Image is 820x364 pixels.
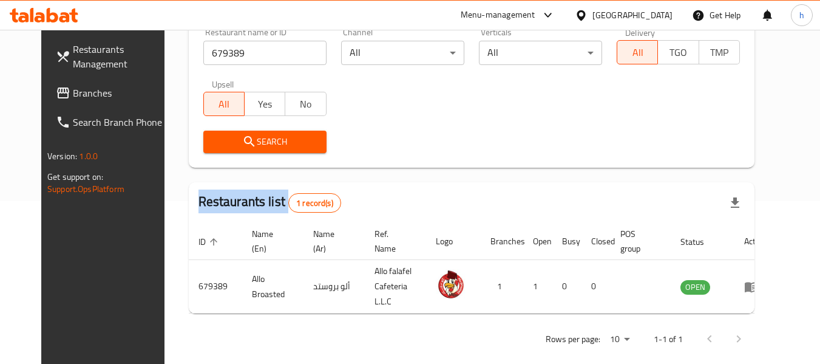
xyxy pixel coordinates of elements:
span: Restaurants Management [73,42,169,71]
span: Name (Ar) [313,227,350,256]
th: Open [523,223,552,260]
p: 1-1 of 1 [654,332,683,347]
span: 1.0.0 [79,148,98,164]
button: All [203,92,245,116]
span: Status [680,235,720,249]
td: 0 [581,260,611,314]
span: Ref. Name [374,227,412,256]
span: ID [198,235,222,249]
span: Branches [73,86,169,100]
th: Closed [581,223,611,260]
span: Search [213,134,317,149]
td: 1 [481,260,523,314]
a: Restaurants Management [46,35,178,78]
span: Yes [249,95,280,113]
a: Support.OpsPlatform [47,181,124,197]
div: Menu-management [461,8,535,22]
span: h [799,9,804,22]
div: All [341,41,464,65]
div: Menu [744,280,767,294]
button: All [617,40,658,64]
th: Branches [481,223,523,260]
span: OPEN [680,280,710,294]
th: Busy [552,223,581,260]
div: All [479,41,602,65]
label: Delivery [625,28,656,36]
td: 1 [523,260,552,314]
td: 679389 [189,260,242,314]
td: ألو بروستد [303,260,365,314]
button: Yes [244,92,285,116]
span: Version: [47,148,77,164]
span: 1 record(s) [289,197,341,209]
th: Logo [426,223,481,260]
span: POS group [620,227,656,256]
span: All [209,95,240,113]
button: No [285,92,326,116]
button: Search [203,131,327,153]
td: 0 [552,260,581,314]
a: Search Branch Phone [46,108,178,137]
table: enhanced table [189,223,776,314]
div: OPEN [680,280,710,295]
label: Upsell [212,80,234,88]
button: TGO [657,40,699,64]
a: Branches [46,78,178,108]
span: Name (En) [252,227,289,256]
td: Allo Broasted [242,260,303,314]
span: Search Branch Phone [73,115,169,129]
td: Allo falafel Cafeteria L.L.C [365,260,426,314]
span: No [290,95,321,113]
p: Rows per page: [546,332,600,347]
th: Action [734,223,776,260]
div: [GEOGRAPHIC_DATA] [592,9,673,22]
h2: Restaurants list [198,193,341,213]
span: All [622,44,653,61]
div: Export file [720,188,750,218]
span: TGO [663,44,694,61]
span: Get support on: [47,169,103,185]
button: TMP [699,40,740,64]
img: Allo Broasted [436,269,466,300]
span: TMP [704,44,735,61]
div: Rows per page: [605,331,634,349]
input: Search for restaurant name or ID.. [203,41,327,65]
